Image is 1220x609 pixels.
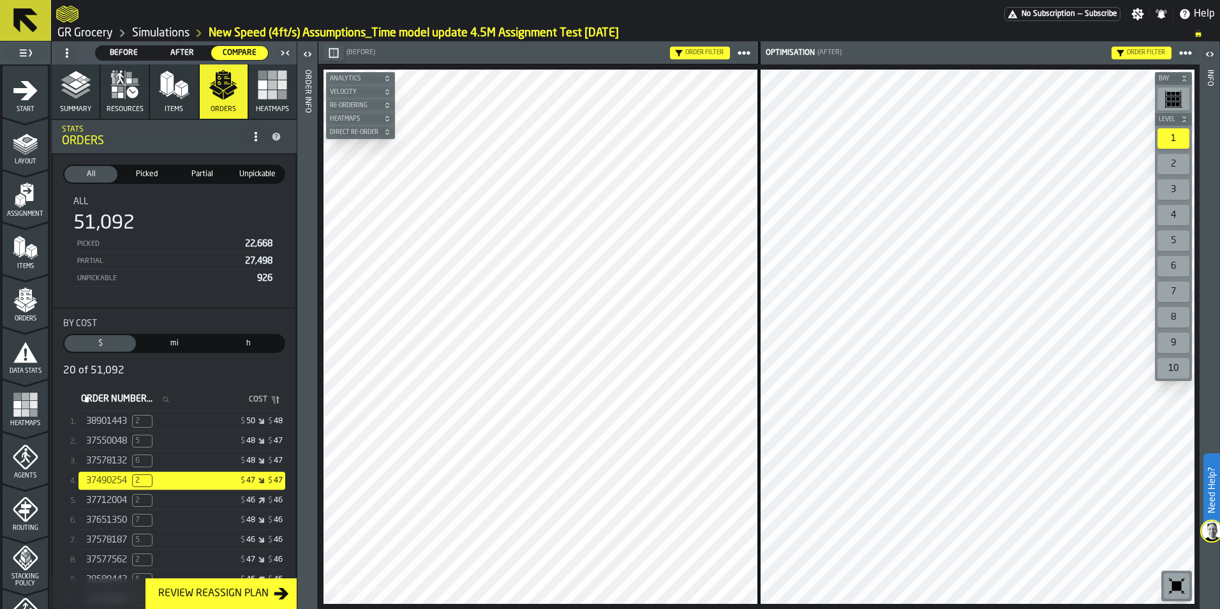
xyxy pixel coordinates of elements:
div: 46 [246,496,255,505]
span: 37550048 [86,436,127,446]
div: Info [1205,67,1214,606]
button: button- [326,126,395,139]
li: menu Items [3,223,48,274]
span: mi [141,338,207,349]
label: button-switch-multi-Unpickable (926) [230,165,285,184]
span: 22,668 [245,239,272,248]
a: link-to-/wh/i/e451d98b-95f6-4604-91ff-c80219f9c36d/pricing/ [1004,7,1120,21]
div: button-toolbar-undefined [1161,571,1192,601]
label: button-switch-multi-Cost [63,334,137,353]
li: menu Layout [3,118,48,169]
span: Heatmaps [3,420,48,427]
button: button- [1155,72,1192,85]
div: 2 [1157,154,1189,174]
span: (After) [817,49,842,57]
span: 37578187 [86,535,127,545]
span: h [215,338,281,349]
li: menu Heatmaps [3,380,48,431]
span: $ [241,496,245,505]
div: StatList-item-[object Object] [78,510,285,530]
span: Orders [3,315,48,322]
label: button-switch-multi-Time [211,334,285,353]
div: 48 [246,516,255,525]
div: 46 [274,575,283,584]
div: thumb [211,46,268,60]
span: Bay [1156,75,1178,82]
span: Partial [178,169,226,180]
li: menu Routing [3,485,48,536]
label: button-switch-multi-Picked (22,668) [119,165,174,184]
button: button- [326,99,395,112]
span: All [67,169,115,180]
span: Analytics [327,75,381,82]
label: button-switch-multi-All (51,092) [63,165,119,184]
span: $ [268,476,272,485]
span: $ [241,516,245,525]
span: (Before) [346,49,375,57]
div: thumb [64,335,136,352]
span: 37490254 [86,476,127,486]
div: 6 [1157,256,1189,276]
div: button-toolbar-undefined [1155,177,1192,202]
span: Direct re-order [327,129,381,136]
span: Level [1156,116,1178,123]
span: $ [268,555,272,564]
div: thumb [96,46,152,60]
div: Title [73,197,275,207]
input: label [78,391,179,408]
button: button- [324,45,344,61]
button: button- [326,72,395,85]
div: thumb [138,335,210,352]
span: 27,498 [245,257,272,266]
div: Unpickable [76,274,252,283]
span: Velocity [327,89,381,96]
span: 37577562 [86,555,127,565]
div: 51,092 [73,212,135,235]
div: StatList-item-[object Object] [78,470,285,490]
span: All [73,197,88,207]
span: Resources [107,105,144,114]
div: button-toolbar-undefined [1155,279,1192,304]
span: Picked [123,169,170,180]
li: menu Stacking Policy [3,537,48,588]
div: 48 [246,437,255,446]
div: thumb [154,46,211,60]
span: Unpickable [234,169,281,180]
label: button-toggle-Toggle Full Menu [3,44,48,62]
span: $ [268,437,272,446]
div: 48 [274,417,283,426]
div: thumb [212,335,284,352]
div: Review Reassign Plan [153,586,274,601]
span: Unpickable Lines [132,435,152,447]
div: Order Info [303,67,312,606]
div: thumb [175,166,228,183]
div: StatList-item-[object Object] [78,530,285,550]
span: 37578132 [86,456,127,466]
span: Items [165,105,183,114]
li: menu Assignment [3,170,48,222]
div: 46 [246,536,255,545]
label: button-switch-multi-After [153,45,211,61]
div: 46 [274,496,283,505]
div: 46 [274,536,283,545]
li: menu Orders [3,275,48,326]
label: button-switch-multi-Compare [211,45,269,61]
span: $ [241,417,245,426]
span: Before [101,47,147,59]
div: button-toolbar-undefined [1155,202,1192,228]
span: Subscribe [1085,10,1117,19]
span: Unpickable Lines [132,455,152,467]
label: button-toggle-Open [1201,44,1219,67]
nav: Breadcrumb [56,26,1215,41]
div: Order filter [685,49,724,56]
span: 37651350 [86,515,127,525]
a: link-to-/wh/i/e451d98b-95f6-4604-91ff-c80219f9c36d [57,26,113,40]
div: 3 [1157,179,1189,200]
div: 47 [274,456,283,465]
span: $ [268,417,272,426]
span: Unpickable Lines [132,494,152,507]
span: After [159,47,205,59]
div: 47 [274,437,283,446]
span: $ [268,516,272,525]
span: Unpickable Lines [132,474,152,487]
